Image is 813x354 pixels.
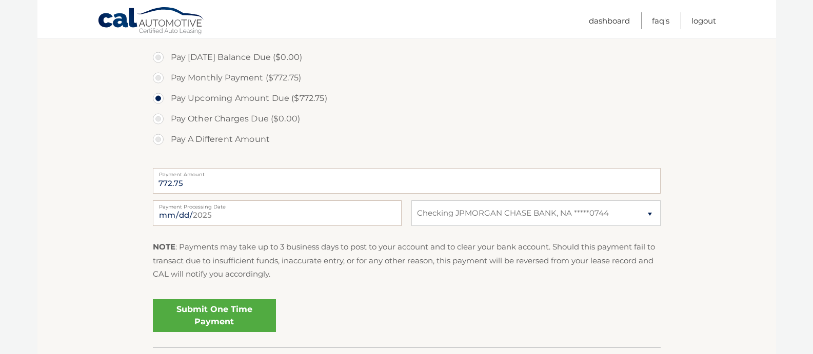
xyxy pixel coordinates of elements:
[97,7,205,36] a: Cal Automotive
[153,68,661,88] label: Pay Monthly Payment ($772.75)
[153,47,661,68] label: Pay [DATE] Balance Due ($0.00)
[589,12,630,29] a: Dashboard
[153,242,175,252] strong: NOTE
[153,200,402,209] label: Payment Processing Date
[153,200,402,226] input: Payment Date
[691,12,716,29] a: Logout
[153,88,661,109] label: Pay Upcoming Amount Due ($772.75)
[153,299,276,332] a: Submit One Time Payment
[153,168,661,176] label: Payment Amount
[652,12,669,29] a: FAQ's
[153,129,661,150] label: Pay A Different Amount
[153,168,661,194] input: Payment Amount
[153,109,661,129] label: Pay Other Charges Due ($0.00)
[153,240,661,281] p: : Payments may take up to 3 business days to post to your account and to clear your bank account....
